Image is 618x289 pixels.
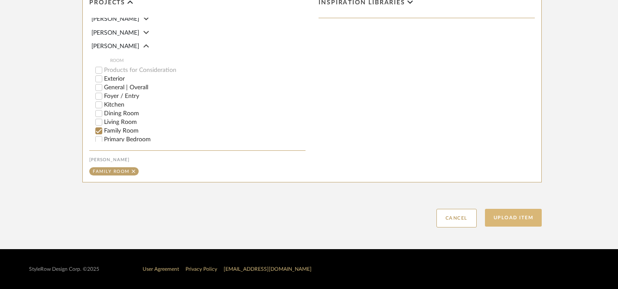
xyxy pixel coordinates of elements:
[143,266,179,272] a: User Agreement
[185,266,217,272] a: Privacy Policy
[91,16,139,22] span: [PERSON_NAME]
[104,102,306,108] label: Kitchen
[91,43,139,49] span: [PERSON_NAME]
[104,84,306,91] label: General | Overall
[110,57,306,64] span: ROOM
[436,209,477,227] button: Cancel
[93,169,130,174] div: Family Room
[104,136,306,143] label: Primary Bedroom
[104,110,306,117] label: Dining Room
[29,266,99,273] div: StyleRow Design Corp. ©2025
[104,119,306,125] label: Living Room
[104,76,306,82] label: Exterior
[224,266,312,272] a: [EMAIL_ADDRESS][DOMAIN_NAME]
[485,209,542,227] button: Upload Item
[104,128,306,134] label: Family Room
[89,157,306,162] div: [PERSON_NAME]
[91,30,139,36] span: [PERSON_NAME]
[104,93,306,99] label: Foyer / Entry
